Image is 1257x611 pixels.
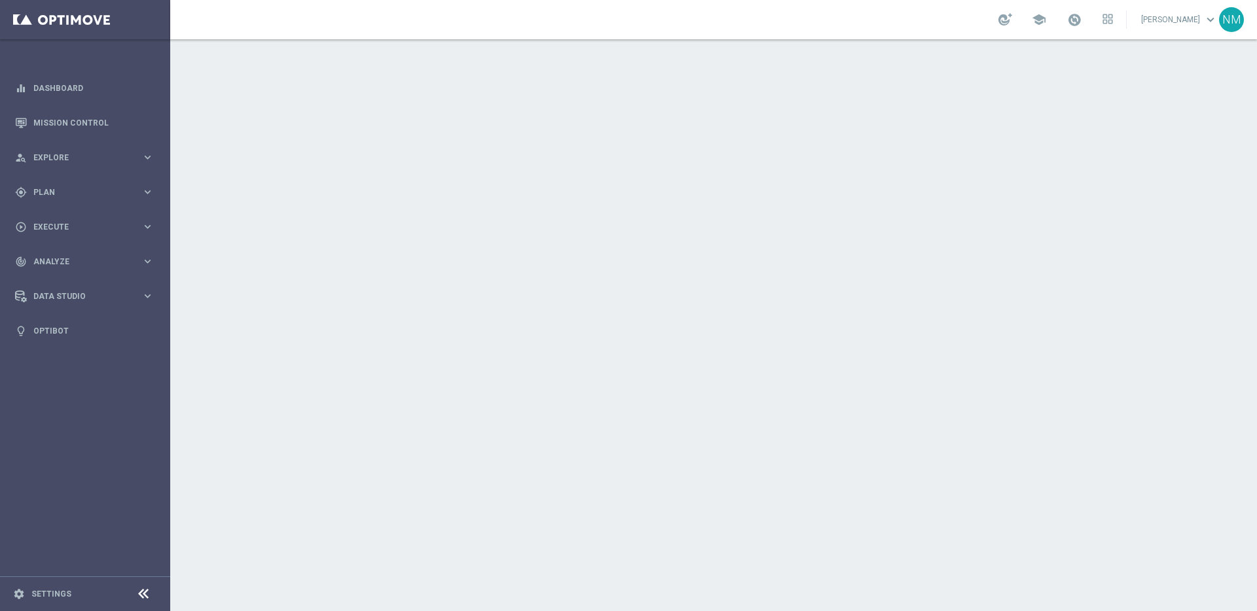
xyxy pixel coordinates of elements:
[15,290,141,302] div: Data Studio
[13,588,25,600] i: settings
[141,151,154,164] i: keyboard_arrow_right
[14,291,155,302] button: Data Studio keyboard_arrow_right
[141,255,154,268] i: keyboard_arrow_right
[15,152,27,164] i: person_search
[33,105,154,140] a: Mission Control
[141,186,154,198] i: keyboard_arrow_right
[33,188,141,196] span: Plan
[15,256,27,268] i: track_changes
[14,83,155,94] button: equalizer Dashboard
[14,118,155,128] button: Mission Control
[15,105,154,140] div: Mission Control
[141,290,154,302] i: keyboard_arrow_right
[14,152,155,163] button: person_search Explore keyboard_arrow_right
[1219,7,1244,32] div: NM
[1140,10,1219,29] a: [PERSON_NAME]keyboard_arrow_down
[15,152,141,164] div: Explore
[14,256,155,267] button: track_changes Analyze keyboard_arrow_right
[14,187,155,198] button: gps_fixed Plan keyboard_arrow_right
[15,221,141,233] div: Execute
[15,186,27,198] i: gps_fixed
[33,71,154,105] a: Dashboard
[15,221,27,233] i: play_circle_outline
[1032,12,1046,27] span: school
[15,82,27,94] i: equalizer
[14,222,155,232] button: play_circle_outline Execute keyboard_arrow_right
[31,590,71,598] a: Settings
[15,256,141,268] div: Analyze
[33,313,154,348] a: Optibot
[33,223,141,231] span: Execute
[15,313,154,348] div: Optibot
[33,154,141,162] span: Explore
[33,292,141,300] span: Data Studio
[33,258,141,266] span: Analyze
[1203,12,1218,27] span: keyboard_arrow_down
[14,326,155,336] button: lightbulb Optibot
[15,186,141,198] div: Plan
[15,325,27,337] i: lightbulb
[141,220,154,233] i: keyboard_arrow_right
[15,71,154,105] div: Dashboard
